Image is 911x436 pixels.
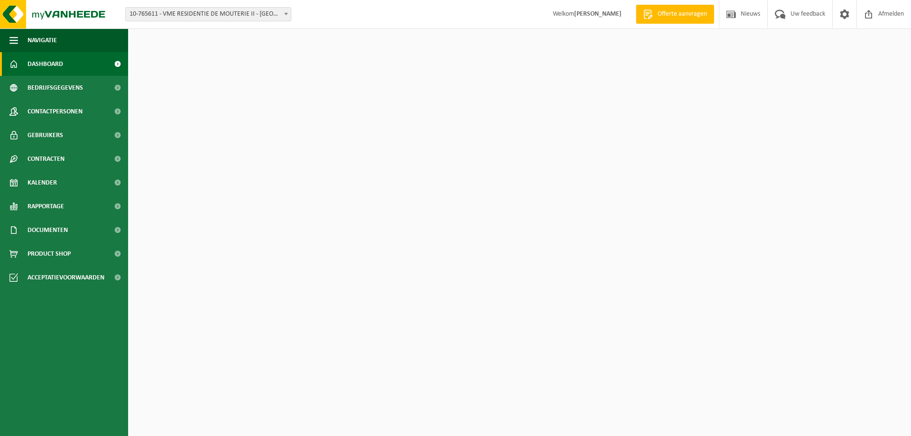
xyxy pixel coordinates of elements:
span: Documenten [28,218,68,242]
a: Offerte aanvragen [636,5,714,24]
span: 10-765611 - VME RESIDENTIE DE MOUTERIE II - SINT-KRUIS [126,8,291,21]
span: Dashboard [28,52,63,76]
span: Navigatie [28,28,57,52]
span: Contactpersonen [28,100,83,123]
span: Gebruikers [28,123,63,147]
span: Bedrijfsgegevens [28,76,83,100]
span: Offerte aanvragen [655,9,709,19]
span: Rapportage [28,195,64,218]
span: Kalender [28,171,57,195]
span: Product Shop [28,242,71,266]
strong: [PERSON_NAME] [574,10,622,18]
span: Acceptatievoorwaarden [28,266,104,289]
span: 10-765611 - VME RESIDENTIE DE MOUTERIE II - SINT-KRUIS [125,7,291,21]
span: Contracten [28,147,65,171]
